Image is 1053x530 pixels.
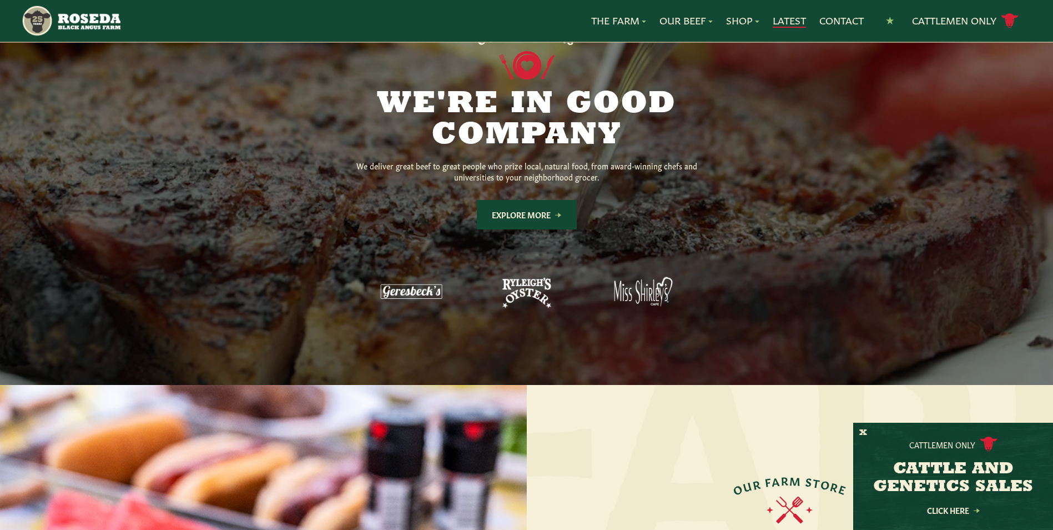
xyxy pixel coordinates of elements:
[909,439,975,450] p: Cattlemen Only
[559,31,570,44] span: R
[730,474,849,496] div: OUR FARM STORE
[771,474,781,487] span: A
[726,13,759,28] a: Shop
[980,437,997,452] img: cattle-icon.svg
[477,200,577,229] a: Explore More
[789,473,802,486] span: M
[812,476,822,489] span: T
[819,477,832,491] span: O
[486,29,497,43] span: U
[591,13,646,28] a: The Farm
[837,482,848,496] span: E
[659,13,713,28] a: Our Beef
[859,427,867,439] button: X
[741,478,753,493] span: U
[496,28,506,42] span: R
[829,479,841,493] span: R
[805,474,814,487] span: S
[567,33,577,47] span: S
[780,473,789,486] span: R
[773,13,806,28] a: Latest
[551,29,561,42] span: E
[867,461,1039,496] h3: CATTLE AND GENETICS SALES
[314,89,740,151] h2: We're in Good Company
[903,507,1003,514] a: Click Here
[731,481,744,496] span: O
[349,160,704,182] p: We deliver great beef to great people who prize local, natural food, from award-winning chefs and...
[764,474,773,488] span: F
[21,4,120,37] img: https://roseda.com/wp-content/uploads/2021/05/roseda-25-header.png
[912,11,1019,31] a: Cattlemen Only
[819,13,864,28] a: Contact
[751,477,762,491] span: R
[476,32,488,46] span: O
